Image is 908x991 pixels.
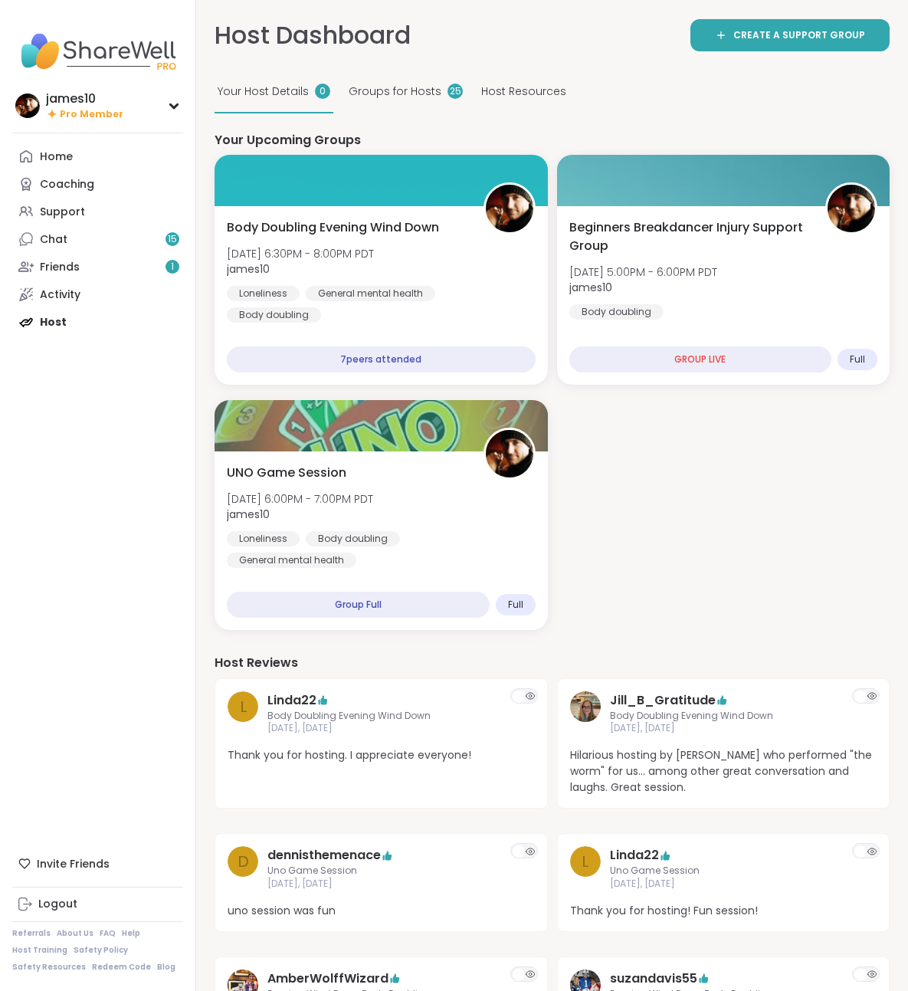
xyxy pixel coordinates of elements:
a: Redeem Code [92,962,151,973]
a: L [570,846,601,891]
a: dennisthemenace [267,846,381,865]
a: Referrals [12,928,51,939]
b: james10 [227,507,270,522]
a: suzandavis55 [610,970,697,988]
div: Chat [40,232,67,248]
div: 7 peers attended [227,346,536,372]
span: [DATE] 5:00PM - 6:00PM PDT [569,264,717,280]
div: Support [40,205,85,220]
div: Activity [40,287,80,303]
img: james10 [828,185,875,232]
a: Linda22 [610,846,659,865]
span: [DATE], [DATE] [267,878,495,891]
a: Jill_B_Gratitude [570,691,601,736]
span: UNO Game Session [227,464,346,482]
span: d [238,850,249,873]
span: [DATE], [DATE] [267,722,495,735]
span: Thank you for hosting. I appreciate everyone! [228,747,535,763]
div: james10 [46,90,123,107]
span: 1 [171,261,174,274]
span: L [582,850,588,873]
span: Thank you for hosting! Fun session! [570,903,877,919]
div: Coaching [40,177,94,192]
a: Create a support group [690,19,890,51]
a: Blog [157,962,175,973]
a: About Us [57,928,93,939]
span: L [240,695,247,718]
a: Safety Resources [12,962,86,973]
div: Invite Friends [12,850,183,878]
span: Full [850,353,865,366]
span: 15 [168,233,177,246]
div: Body doubling [227,307,321,323]
a: Activity [12,281,183,308]
div: Logout [38,897,77,912]
img: ShareWell Nav Logo [12,25,183,78]
div: Body doubling [306,531,400,546]
span: Your Host Details [218,84,309,100]
b: james10 [227,261,270,277]
span: Beginners Breakdancer Injury Support Group [569,218,809,255]
div: Body doubling [569,304,664,320]
h1: Host Dashboard [215,18,411,53]
span: [DATE] 6:30PM - 8:00PM PDT [227,246,374,261]
div: Group Full [227,592,490,618]
a: Home [12,143,183,170]
span: Pro Member [60,108,123,121]
img: james10 [15,94,40,118]
a: AmberWolffWizard [267,970,388,988]
a: Support [12,198,183,225]
a: Jill_B_Gratitude [610,691,716,710]
span: Uno Game Session [610,865,838,878]
img: james10 [486,430,533,477]
span: Body Doubling Evening Wind Down [227,218,439,237]
span: Groups for Hosts [349,84,441,100]
a: Chat15 [12,225,183,253]
b: james10 [569,280,612,295]
span: Hilarious hosting by [PERSON_NAME] who performed "the worm" for us... among other great conversat... [570,747,877,796]
a: Safety Policy [74,945,128,956]
div: 0 [315,84,330,99]
div: General mental health [227,553,356,568]
div: Loneliness [227,286,300,301]
span: Uno Game Session [267,865,495,878]
span: Host Resources [481,84,566,100]
h4: Your Upcoming Groups [215,132,890,149]
span: Body Doubling Evening Wind Down [267,710,495,723]
a: Linda22 [267,691,316,710]
div: GROUP LIVE [569,346,832,372]
span: [DATE] 6:00PM - 7:00PM PDT [227,491,373,507]
h4: Host Reviews [215,655,890,671]
img: Jill_B_Gratitude [570,691,601,722]
a: Logout [12,891,183,918]
span: [DATE], [DATE] [610,722,838,735]
a: d [228,846,258,891]
a: FAQ [100,928,116,939]
img: james10 [486,185,533,232]
a: Friends1 [12,253,183,281]
span: Body Doubling Evening Wind Down [610,710,838,723]
a: Help [122,928,140,939]
a: Host Training [12,945,67,956]
a: Coaching [12,170,183,198]
span: uno session was fun [228,903,535,919]
div: General mental health [306,286,435,301]
a: L [228,691,258,736]
span: [DATE], [DATE] [610,878,838,891]
span: Full [508,599,523,611]
span: Create a support group [733,28,865,42]
div: Loneliness [227,531,300,546]
div: Friends [40,260,80,275]
div: Home [40,149,73,165]
div: 25 [447,84,463,99]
